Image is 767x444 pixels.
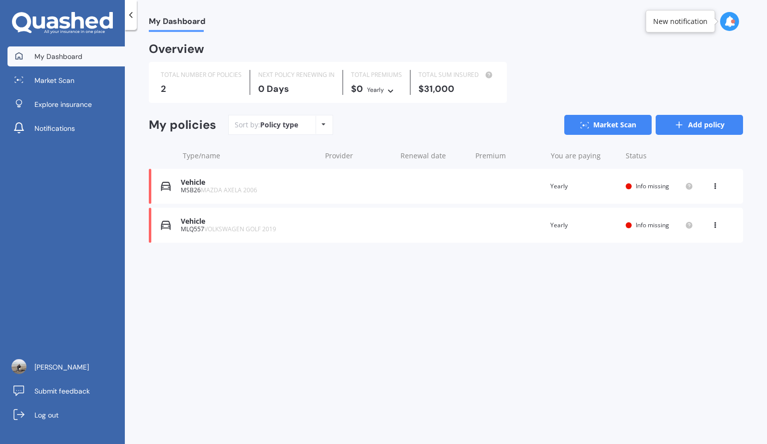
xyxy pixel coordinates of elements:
[34,75,74,85] span: Market Scan
[161,181,171,191] img: Vehicle
[260,120,298,130] div: Policy type
[161,84,242,94] div: 2
[351,70,402,80] div: TOTAL PREMIUMS
[34,123,75,133] span: Notifications
[34,51,82,61] span: My Dashboard
[181,226,316,233] div: MLQ557
[551,151,618,161] div: You are paying
[34,410,58,420] span: Log out
[351,84,402,95] div: $0
[161,220,171,230] img: Vehicle
[181,217,316,226] div: Vehicle
[7,94,125,114] a: Explore insurance
[34,362,89,372] span: [PERSON_NAME]
[7,46,125,66] a: My Dashboard
[7,70,125,90] a: Market Scan
[183,151,317,161] div: Type/name
[475,151,543,161] div: Premium
[7,381,125,401] a: Submit feedback
[400,151,468,161] div: Renewal date
[564,115,652,135] a: Market Scan
[235,120,298,130] div: Sort by:
[550,181,618,191] div: Yearly
[34,99,92,109] span: Explore insurance
[636,182,669,190] span: Info missing
[258,70,335,80] div: NEXT POLICY RENEWING IN
[149,16,205,30] span: My Dashboard
[258,84,335,94] div: 0 Days
[181,187,316,194] div: MSB26
[149,118,216,132] div: My policies
[636,221,669,229] span: Info missing
[325,151,392,161] div: Provider
[7,357,125,377] a: [PERSON_NAME]
[201,186,257,194] span: MAZDA AXELA 2006
[418,84,495,94] div: $31,000
[653,16,708,26] div: New notification
[7,405,125,425] a: Log out
[418,70,495,80] div: TOTAL SUM INSURED
[656,115,743,135] a: Add policy
[7,118,125,138] a: Notifications
[204,225,276,233] span: VOLKSWAGEN GOLF 2019
[149,44,204,54] div: Overview
[550,220,618,230] div: Yearly
[367,85,384,95] div: Yearly
[181,178,316,187] div: Vehicle
[161,70,242,80] div: TOTAL NUMBER OF POLICIES
[626,151,693,161] div: Status
[34,386,90,396] span: Submit feedback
